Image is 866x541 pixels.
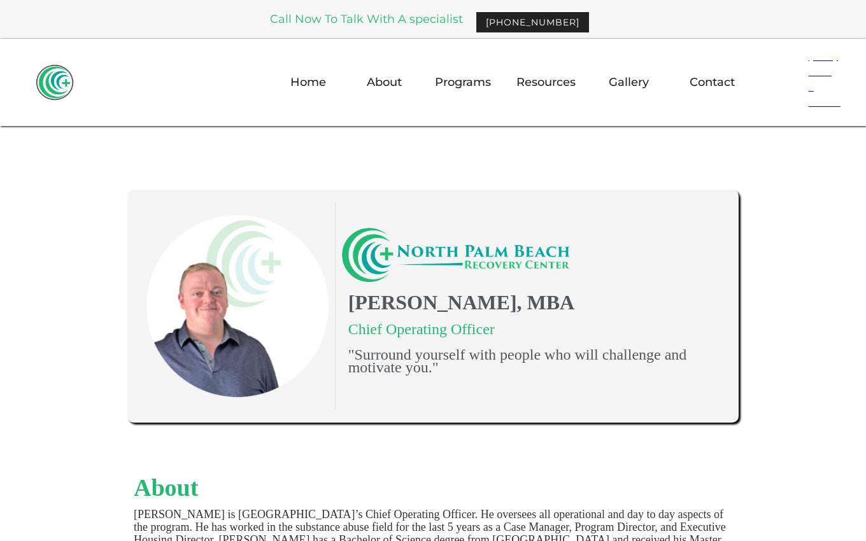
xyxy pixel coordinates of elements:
[682,64,742,101] a: Contact
[516,76,576,88] div: Resources
[342,288,720,316] h1: [PERSON_NAME], MBA
[359,64,409,101] a: About
[134,474,732,502] h1: About
[36,62,74,101] a: home
[435,63,491,101] div: Programs
[270,13,463,25] a: Call Now To Talk With A specialist
[435,76,491,88] div: Programs
[768,39,843,119] a: (561) 463 - 8867
[783,69,802,89] img: Header Calendar Icons
[476,11,590,33] a: [PHONE_NUMBER]
[342,348,720,374] div: "Surround yourself with people who will challenge and motivate you."
[601,64,657,101] a: Gallery
[516,63,576,101] div: Resources
[342,323,720,335] div: Chief Operating Officer
[802,46,847,111] h6: (561) 463 - 8867
[283,64,334,101] a: Home
[486,16,579,29] div: [PHONE_NUMBER]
